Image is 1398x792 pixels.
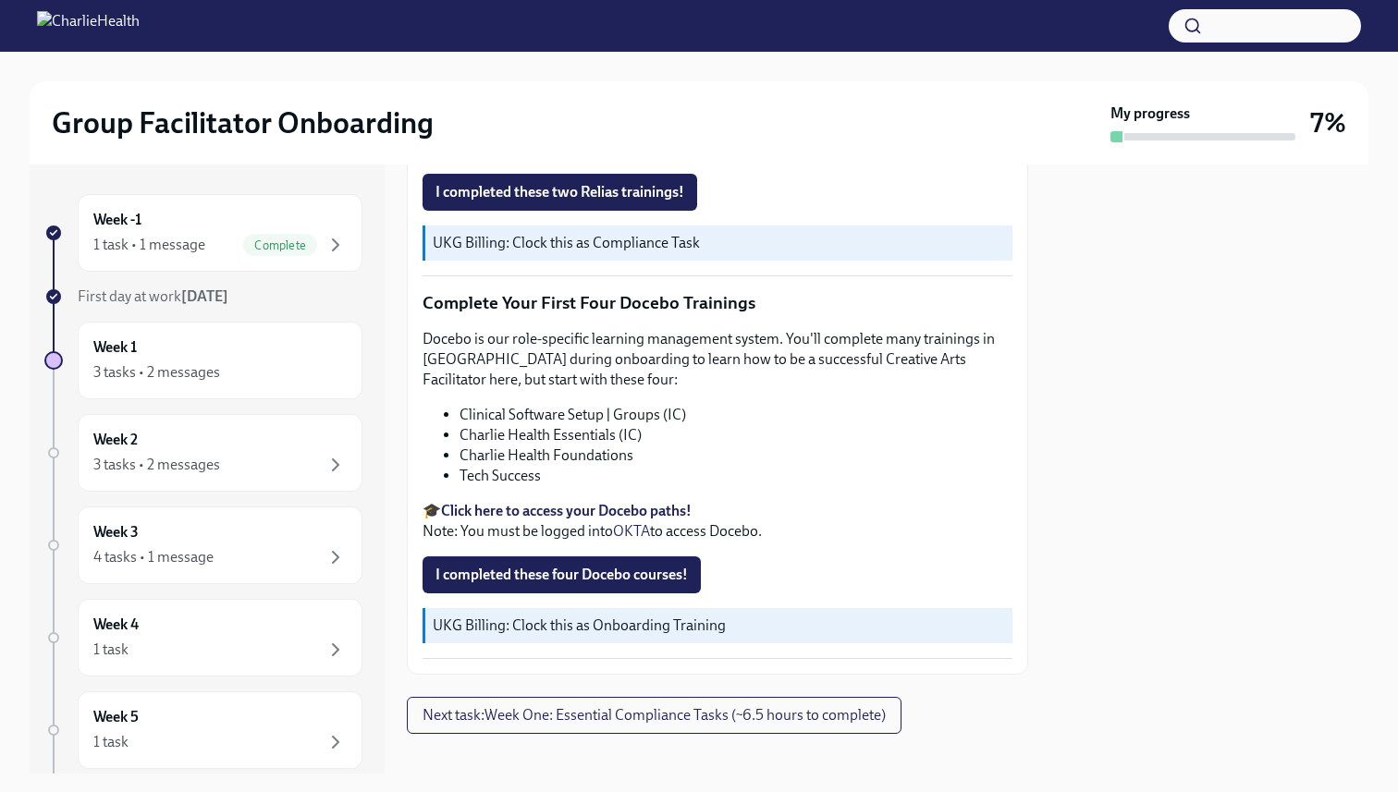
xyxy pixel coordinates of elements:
li: Charlie Health Foundations [460,445,1012,466]
li: Clinical Software Setup | Groups (IC) [460,405,1012,425]
div: 4 tasks • 1 message [93,547,214,567]
button: I completed these two Relias trainings! [423,174,697,211]
span: I completed these two Relias trainings! [435,183,684,201]
p: Docebo is our role-specific learning management system. You'll complete many trainings in [GEOGRA... [423,329,1012,390]
button: I completed these four Docebo courses! [423,556,701,593]
p: Complete Your First Four Docebo Trainings [423,291,1012,315]
a: Click here to access your Docebo paths! [441,502,692,519]
div: 1 task [93,640,129,660]
div: 3 tasks • 2 messages [93,455,220,475]
p: UKG Billing: Clock this as Onboarding Training [433,615,1005,636]
div: 1 task • 1 message [93,235,205,255]
a: Week 13 tasks • 2 messages [44,322,362,399]
strong: My progress [1110,104,1190,124]
strong: [DATE] [181,287,228,305]
span: First day at work [78,287,228,305]
img: CharlieHealth [37,11,140,41]
a: Week 23 tasks • 2 messages [44,414,362,492]
div: 1 task [93,732,129,752]
p: UKG Billing: Clock this as Compliance Task [433,233,1005,253]
h6: Week 2 [93,430,138,450]
span: I completed these four Docebo courses! [435,566,688,584]
span: Complete [243,238,317,252]
h3: 7% [1310,106,1346,140]
a: Week -11 task • 1 messageComplete [44,194,362,272]
li: Charlie Health Essentials (IC) [460,425,1012,445]
h6: Week -1 [93,210,141,230]
a: First day at work[DATE] [44,286,362,307]
a: Week 34 tasks • 1 message [44,506,362,584]
div: 3 tasks • 2 messages [93,362,220,383]
a: Week 51 task [44,691,362,769]
h6: Week 5 [93,707,139,727]
a: OKTA [613,522,650,540]
button: Next task:Week One: Essential Compliance Tasks (~6.5 hours to complete) [407,697,901,734]
a: Week 41 task [44,599,362,676]
p: 🎓 Note: You must be logged into to access Docebo. [423,501,1012,542]
h2: Group Facilitator Onboarding [52,104,434,141]
h6: Week 4 [93,615,139,635]
span: Next task : Week One: Essential Compliance Tasks (~6.5 hours to complete) [423,706,886,725]
h6: Week 1 [93,337,137,358]
h6: Week 3 [93,522,139,542]
li: Tech Success [460,466,1012,486]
